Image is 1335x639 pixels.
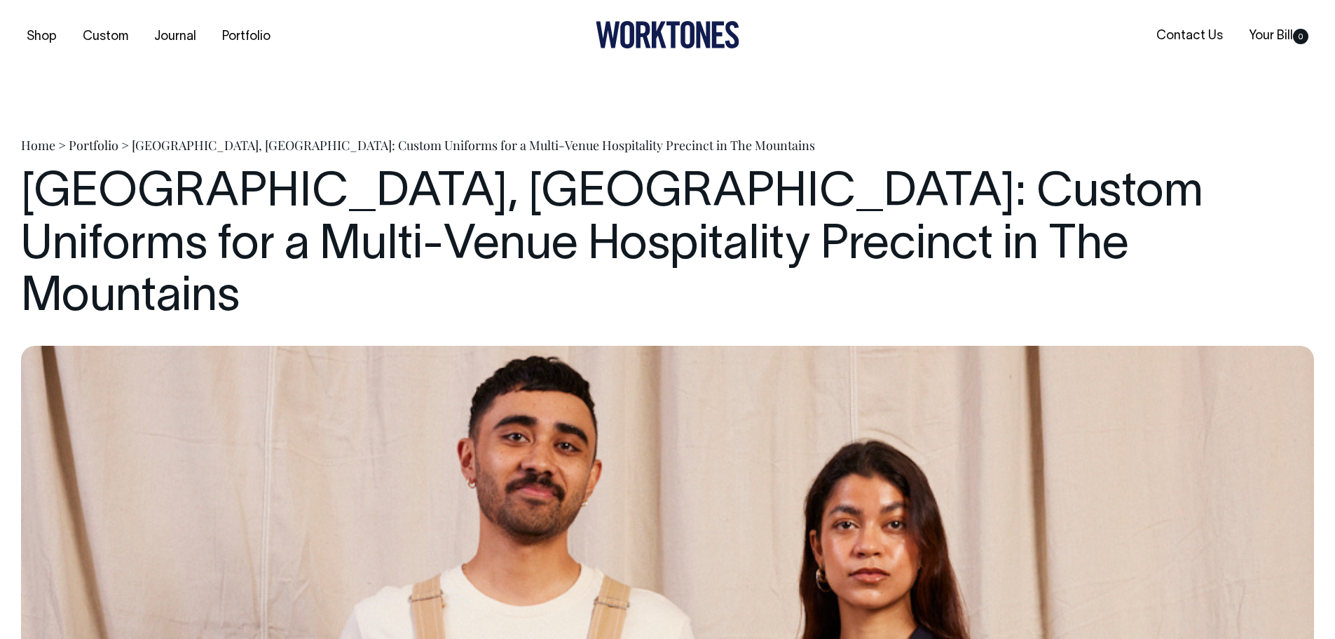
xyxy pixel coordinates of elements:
span: > [58,137,66,154]
span: 0 [1293,29,1308,44]
a: Home [21,137,55,154]
h1: [GEOGRAPHIC_DATA], [GEOGRAPHIC_DATA]: Custom Uniforms for a Multi-Venue Hospitality Precinct in T... [21,168,1314,325]
a: Portfolio [217,25,276,48]
span: [GEOGRAPHIC_DATA], [GEOGRAPHIC_DATA]: Custom Uniforms for a Multi-Venue Hospitality Precinct in T... [132,137,815,154]
a: Contact Us [1151,25,1228,48]
a: Portfolio [69,137,118,154]
a: Custom [77,25,134,48]
a: Shop [21,25,62,48]
a: Journal [149,25,202,48]
a: Your Bill0 [1243,25,1314,48]
span: > [121,137,129,154]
